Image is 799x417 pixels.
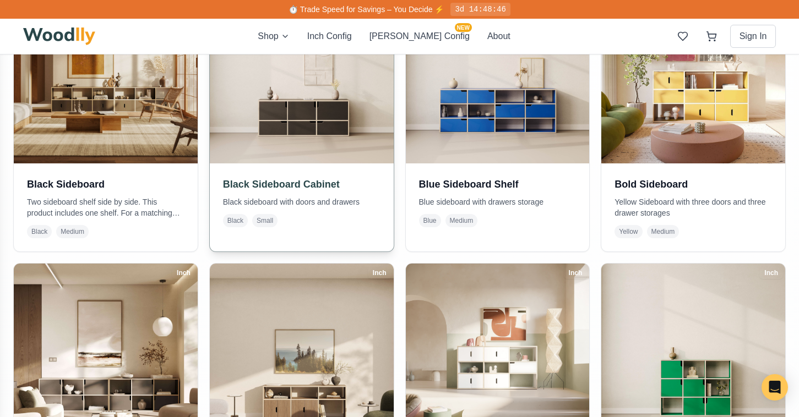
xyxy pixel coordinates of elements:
h3: Black Sideboard [27,177,184,192]
span: Yellow [615,225,642,238]
button: [PERSON_NAME] ConfigNEW [369,30,470,43]
p: Yellow Sideboard with three doors and three drawer storages [615,196,772,218]
img: Woodlly [23,28,96,45]
h3: Black Sideboard Cabinet [223,177,381,192]
span: Small [252,214,278,227]
span: Medium [445,214,478,227]
span: Black [223,214,248,227]
div: Inch [368,267,392,279]
div: Inch [172,267,195,279]
button: About [487,30,510,43]
span: Black [27,225,52,238]
div: Open Intercom Messenger [762,374,788,400]
span: NEW [455,23,472,32]
button: Sign In [730,25,776,48]
p: Blue sideboard with drawers storage [419,196,577,207]
button: Inch Config [307,30,352,43]
span: Medium [56,225,89,238]
span: Blue [419,214,441,227]
h3: Blue Sideboard Shelf [419,177,577,192]
span: ⏱️ Trade Speed for Savings – You Decide ⚡ [289,5,444,14]
p: Black sideboard with doors and drawers [223,196,381,207]
div: 3d 14:48:46 [450,3,510,16]
button: Shop [258,30,289,43]
h3: Bold Sideboard [615,177,772,192]
span: Medium [647,225,680,238]
div: Inch [564,267,588,279]
div: Inch [759,267,783,279]
p: Two sideboard shelf side by side. This product includes one shelf. For a matching set as shown in... [27,196,184,218]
